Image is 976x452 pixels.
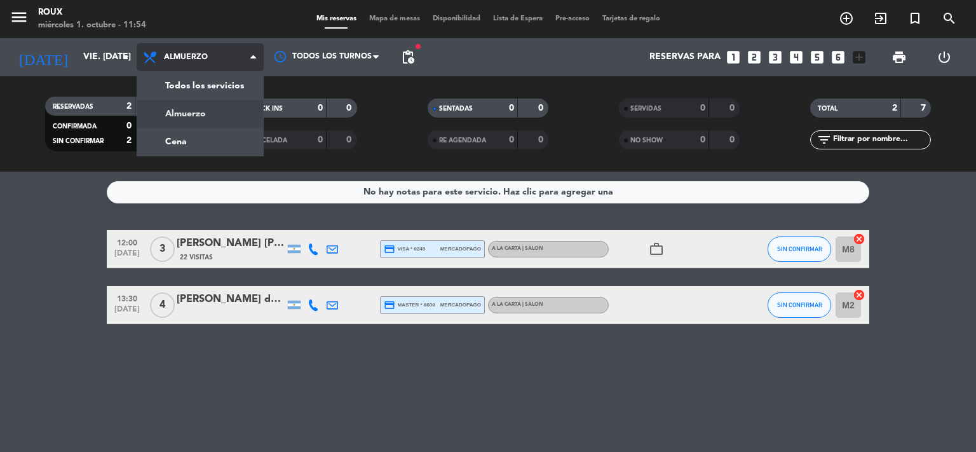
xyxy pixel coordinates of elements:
[767,49,783,65] i: looks_3
[137,128,263,156] a: Cena
[538,104,546,113] strong: 0
[111,305,143,320] span: [DATE]
[310,15,363,22] span: Mis reservas
[538,135,546,144] strong: 0
[180,252,213,263] span: 22 Visitas
[10,8,29,31] button: menu
[118,50,133,65] i: arrow_drop_down
[892,104,897,113] strong: 2
[137,100,263,128] a: Almuerzo
[729,104,737,113] strong: 0
[596,15,667,22] span: Tarjetas de regalo
[729,135,737,144] strong: 0
[439,137,486,144] span: RE AGENDADA
[38,19,146,32] div: miércoles 1. octubre - 11:54
[111,235,143,249] span: 12:00
[921,38,966,76] div: LOG OUT
[700,135,705,144] strong: 0
[53,138,104,144] span: SIN CONFIRMAR
[649,242,664,257] i: work_outline
[126,121,132,130] strong: 0
[851,49,867,65] i: add_box
[363,15,426,22] span: Mapa de mesas
[137,72,263,100] a: Todos los servicios
[177,291,285,308] div: [PERSON_NAME] de Berasaluce
[788,49,804,65] i: looks_4
[725,49,742,65] i: looks_one
[126,102,132,111] strong: 2
[164,53,208,62] span: Almuerzo
[853,233,865,245] i: cancel
[318,135,323,144] strong: 0
[768,236,831,262] button: SIN CONFIRMAR
[942,11,957,26] i: search
[937,50,952,65] i: power_settings_new
[509,135,514,144] strong: 0
[487,15,549,22] span: Lista de Espera
[10,43,77,71] i: [DATE]
[700,104,705,113] strong: 0
[818,106,837,112] span: TOTAL
[777,245,822,252] span: SIN CONFIRMAR
[363,185,613,200] div: No hay notas para este servicio. Haz clic para agregar una
[10,8,29,27] i: menu
[492,302,543,307] span: A la Carta | SALON
[830,49,846,65] i: looks_6
[126,136,132,145] strong: 2
[346,104,354,113] strong: 0
[921,104,928,113] strong: 7
[177,235,285,252] div: [PERSON_NAME] [PERSON_NAME]
[649,52,721,62] span: Reservas para
[111,249,143,264] span: [DATE]
[891,50,907,65] span: print
[53,104,93,110] span: RESERVADAS
[248,106,283,112] span: CHECK INS
[630,106,661,112] span: SERVIDAS
[384,299,435,311] span: master * 6600
[873,11,888,26] i: exit_to_app
[38,6,146,19] div: Roux
[111,291,143,305] span: 13:30
[630,137,663,144] span: NO SHOW
[150,292,175,318] span: 4
[549,15,596,22] span: Pre-acceso
[440,301,481,309] span: mercadopago
[53,123,97,130] span: CONFIRMADA
[384,243,425,255] span: visa * 0245
[426,15,487,22] span: Disponibilidad
[150,236,175,262] span: 3
[768,292,831,318] button: SIN CONFIRMAR
[839,11,854,26] i: add_circle_outline
[509,104,514,113] strong: 0
[384,243,395,255] i: credit_card
[346,135,354,144] strong: 0
[746,49,762,65] i: looks_two
[384,299,395,311] i: credit_card
[248,137,287,144] span: CANCELADA
[492,246,543,251] span: A la Carta | SALON
[440,245,481,253] span: mercadopago
[414,43,422,50] span: fiber_manual_record
[817,132,832,147] i: filter_list
[832,133,930,147] input: Filtrar por nombre...
[400,50,416,65] span: pending_actions
[318,104,323,113] strong: 0
[777,301,822,308] span: SIN CONFIRMAR
[809,49,825,65] i: looks_5
[907,11,923,26] i: turned_in_not
[853,289,865,301] i: cancel
[439,106,473,112] span: SENTADAS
